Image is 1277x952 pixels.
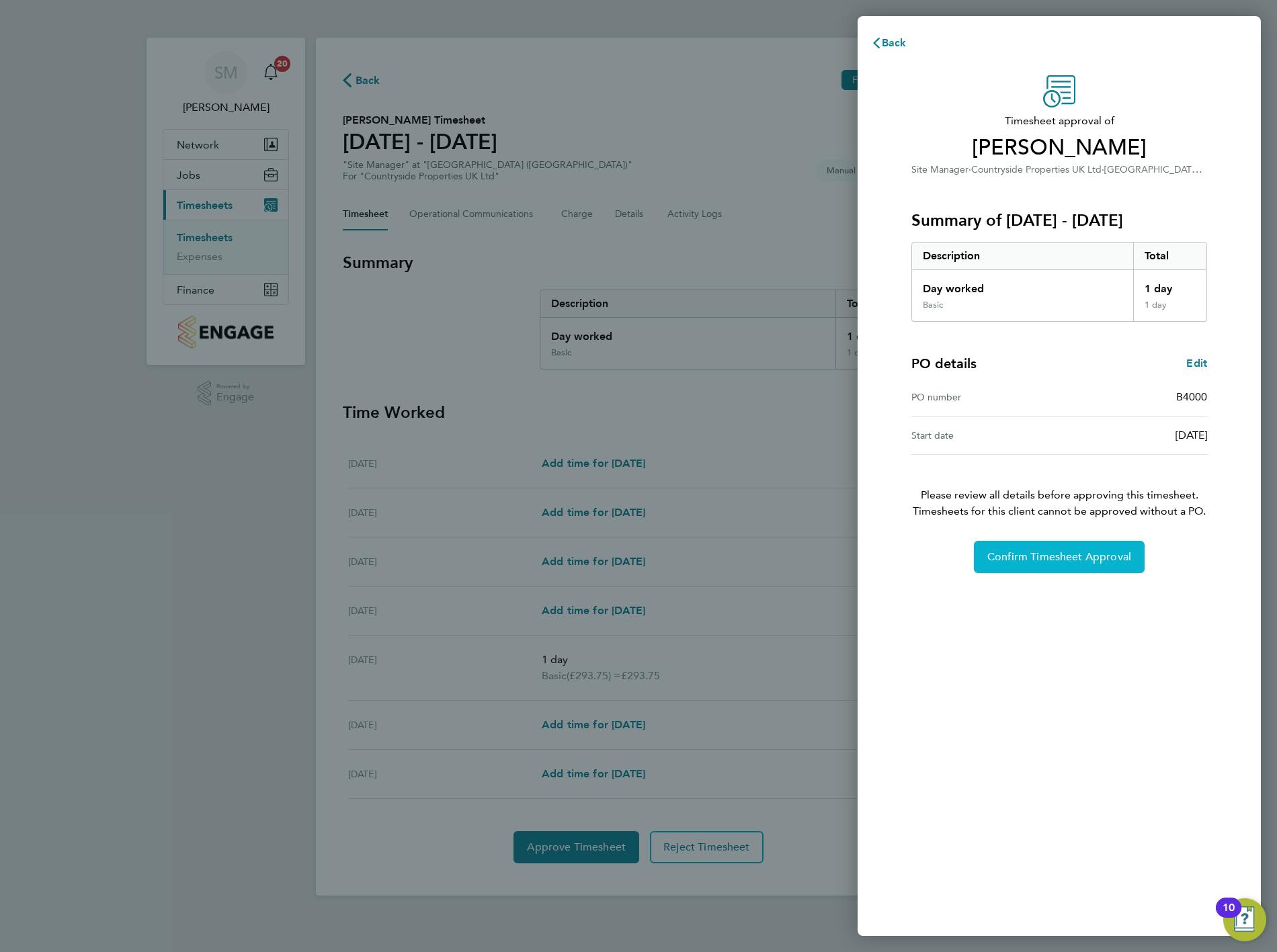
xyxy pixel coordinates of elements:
div: PO number [911,389,1059,405]
span: [PERSON_NAME] [911,134,1207,161]
div: Description [912,243,1133,269]
button: Open Resource Center, 10 new notifications [1223,898,1266,941]
button: Confirm Timesheet Approval [974,541,1145,573]
h3: Summary of [DATE] - [DATE] [911,210,1207,231]
span: Back [882,36,907,49]
div: 10 [1223,908,1235,925]
div: Total [1133,243,1207,269]
span: Countryside Properties UK Ltd [971,164,1102,175]
span: Confirm Timesheet Approval [987,550,1131,564]
span: Site Manager [911,164,969,175]
span: Timesheets for this client cannot be approved without a PO. [895,503,1223,519]
div: Day worked [912,270,1133,300]
button: Back [858,30,920,56]
p: Please review all details before approving this timesheet. [895,455,1223,519]
span: Edit [1186,357,1207,370]
span: · [1102,164,1104,175]
span: · [969,164,971,175]
div: 1 day [1133,300,1207,321]
span: B4000 [1176,390,1207,403]
span: Timesheet approval of [911,113,1207,129]
div: [DATE] [1059,427,1207,443]
a: Edit [1186,355,1207,372]
div: 1 day [1133,270,1207,300]
h4: PO details [911,354,977,373]
div: Basic [923,300,943,310]
div: Summary of 22 - 28 Sep 2025 [911,242,1207,322]
div: Start date [911,427,1059,443]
